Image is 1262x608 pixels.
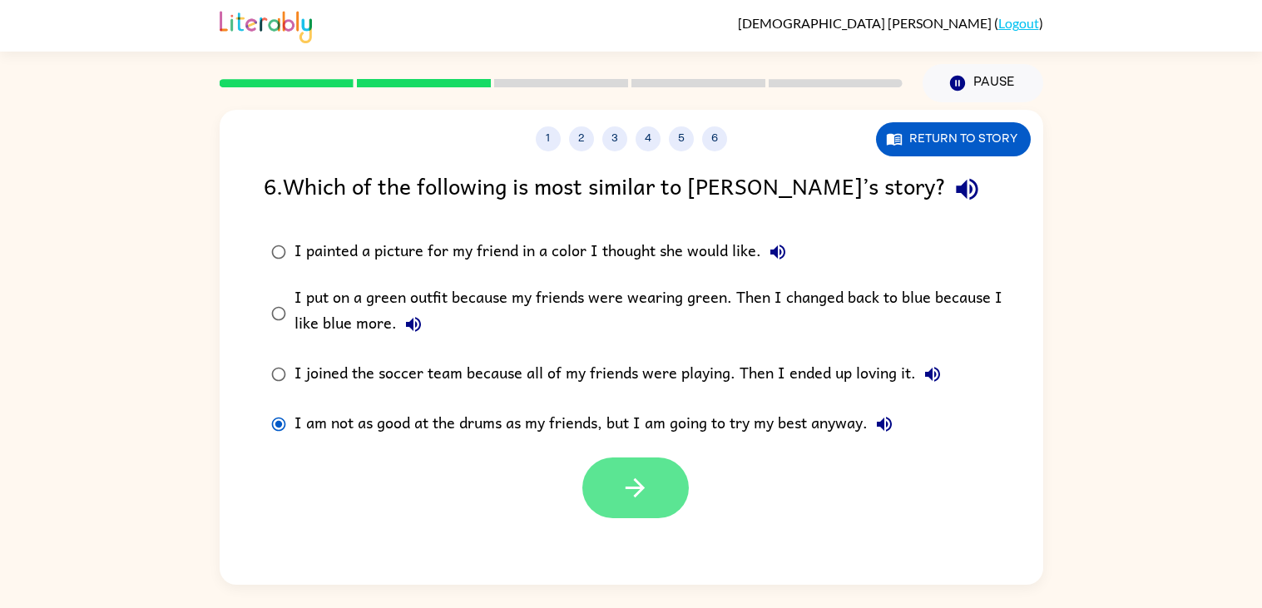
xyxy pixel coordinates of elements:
[876,122,1031,156] button: Return to story
[569,126,594,151] button: 2
[923,64,1043,102] button: Pause
[868,408,901,441] button: I am not as good at the drums as my friends, but I am going to try my best anyway.
[536,126,561,151] button: 1
[702,126,727,151] button: 6
[916,358,949,391] button: I joined the soccer team because all of my friends were playing. Then I ended up loving it.
[294,235,794,269] div: I painted a picture for my friend in a color I thought she would like.
[294,408,901,441] div: I am not as good at the drums as my friends, but I am going to try my best anyway.
[264,168,999,210] div: 6 . Which of the following is most similar to [PERSON_NAME]’s story?
[636,126,661,151] button: 4
[669,126,694,151] button: 5
[220,7,312,43] img: Literably
[738,15,994,31] span: [DEMOGRAPHIC_DATA] [PERSON_NAME]
[761,235,794,269] button: I painted a picture for my friend in a color I thought she would like.
[294,285,1022,341] div: I put on a green outfit because my friends were wearing green. Then I changed back to blue becaus...
[602,126,627,151] button: 3
[738,15,1043,31] div: ( )
[998,15,1039,31] a: Logout
[397,308,430,341] button: I put on a green outfit because my friends were wearing green. Then I changed back to blue becaus...
[294,358,949,391] div: I joined the soccer team because all of my friends were playing. Then I ended up loving it.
